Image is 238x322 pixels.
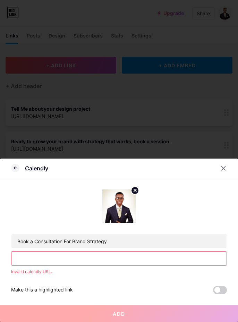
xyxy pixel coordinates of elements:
[113,311,125,317] span: Add
[11,252,227,265] input: URL
[102,189,136,223] img: link_thumbnail
[11,286,73,294] div: Make this a highlighted link
[25,164,48,172] div: Calendly
[11,234,227,248] input: Title
[11,269,227,275] div: Invalid calendly URL.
